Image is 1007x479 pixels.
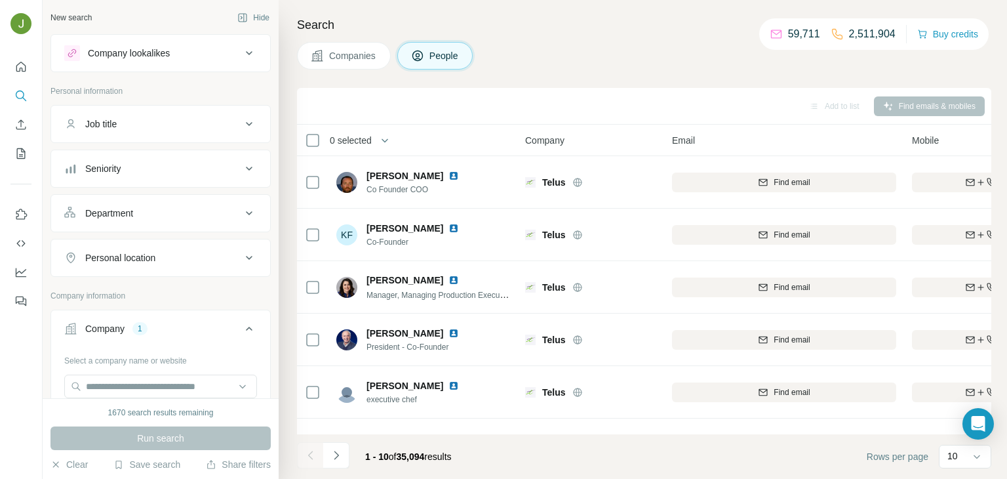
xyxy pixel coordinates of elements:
div: 1 [132,323,148,335]
span: Telus [542,176,566,189]
div: Open Intercom Messenger [962,408,994,440]
span: [PERSON_NAME] [366,327,443,340]
span: People [429,49,460,62]
button: Seniority [51,153,270,184]
button: Company1 [51,313,270,350]
span: Find email [774,281,810,293]
p: 59,711 [788,26,820,42]
img: Logo of Telus [525,387,536,398]
span: President - Co-Founder [366,341,475,353]
p: Personal information [50,85,271,97]
button: Feedback [10,289,31,313]
img: Avatar [336,277,357,298]
img: Avatar [336,172,357,193]
div: KF [336,224,357,245]
img: LinkedIn logo [448,275,459,285]
span: results [365,451,452,462]
span: [PERSON_NAME] [366,222,443,235]
button: Job title [51,108,270,140]
img: Logo of Telus [525,177,536,188]
img: Avatar [336,382,357,403]
button: Find email [672,173,896,192]
button: Share filters [206,458,271,471]
span: Company [525,134,564,147]
button: Hide [228,8,279,28]
button: Personal location [51,242,270,274]
span: Find email [774,386,810,398]
img: LinkedIn logo [448,223,459,234]
span: [PERSON_NAME] [366,274,443,287]
button: Search [10,84,31,108]
img: Avatar [336,329,357,350]
img: Avatar [10,13,31,34]
button: Company lookalikes [51,37,270,69]
span: 1 - 10 [365,451,389,462]
span: Telus [542,281,566,294]
span: of [389,451,397,462]
button: Use Surfe API [10,232,31,255]
span: Rows per page [867,450,928,463]
button: Find email [672,225,896,245]
img: LinkedIn logo [448,381,459,391]
h4: Search [297,16,991,34]
div: 1670 search results remaining [108,407,214,419]
div: Personal location [85,251,155,264]
span: Find email [774,334,810,346]
p: Company information [50,290,271,302]
button: Find email [672,330,896,350]
button: Dashboard [10,260,31,284]
div: Select a company name or website [64,350,257,367]
button: My lists [10,142,31,165]
button: Department [51,198,270,229]
img: Logo of Telus [525,335,536,345]
button: Save search [113,458,180,471]
span: Telus [542,333,566,346]
span: Find email [774,229,810,241]
button: Navigate to next page [323,442,349,469]
button: Buy credits [917,25,978,43]
span: Find email [774,177,810,188]
div: New search [50,12,92,24]
button: Find email [672,278,896,297]
div: Department [85,207,133,220]
img: Avatar [336,434,357,455]
button: Find email [672,383,896,402]
span: Manager, Managing Production Executive, & Co-Founder, TELUS independent [366,289,641,300]
img: LinkedIn logo [448,433,459,444]
div: Company lookalikes [88,47,170,60]
span: Co-Founder [366,236,475,248]
span: Email [672,134,695,147]
button: Clear [50,458,88,471]
span: Telus [542,228,566,241]
span: executive chef [366,394,475,406]
span: [PERSON_NAME] [366,432,443,445]
button: Enrich CSV [10,113,31,136]
button: Use Surfe on LinkedIn [10,203,31,226]
span: Companies [329,49,377,62]
div: Company [85,322,125,335]
span: [PERSON_NAME] [366,169,443,182]
span: 35,094 [397,451,425,462]
img: Logo of Telus [525,282,536,293]
span: Co Founder COO [366,184,475,196]
span: 0 selected [330,134,372,147]
span: Mobile [912,134,939,147]
div: Seniority [85,162,121,175]
img: Logo of Telus [525,230,536,240]
span: [PERSON_NAME] [366,379,443,392]
img: LinkedIn logo [448,171,459,181]
p: 2,511,904 [849,26,896,42]
button: Quick start [10,55,31,79]
img: LinkedIn logo [448,328,459,339]
p: 10 [947,449,958,463]
div: Job title [85,117,117,131]
span: Telus [542,386,566,399]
